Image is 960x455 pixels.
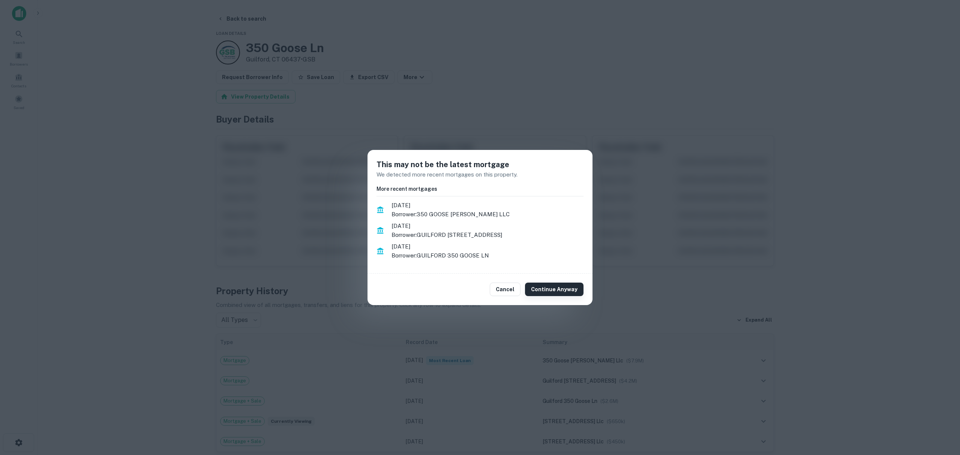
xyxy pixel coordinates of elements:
[490,283,520,296] button: Cancel
[391,251,583,260] p: Borrower: GUILFORD 350 GOOSE LN
[376,185,583,193] h6: More recent mortgages
[391,201,583,210] span: [DATE]
[525,283,583,296] button: Continue Anyway
[376,170,583,179] p: We detected more recent mortgages on this property.
[391,222,583,230] span: [DATE]
[391,230,583,239] p: Borrower: GUILFORD [STREET_ADDRESS]
[922,395,960,431] iframe: Chat Widget
[376,159,583,170] h5: This may not be the latest mortgage
[391,242,583,251] span: [DATE]
[391,210,583,219] p: Borrower: 350 GOOSE [PERSON_NAME] LLC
